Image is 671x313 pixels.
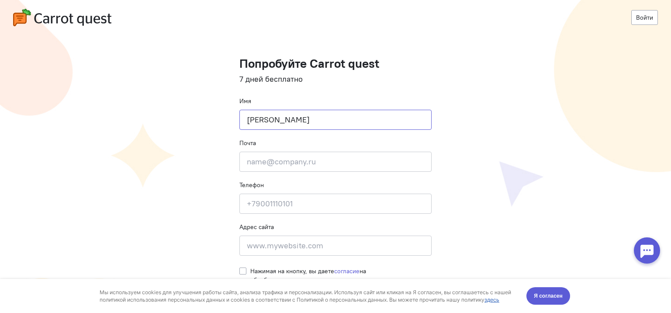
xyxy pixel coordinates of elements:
label: Адрес сайта [239,223,274,231]
label: Почта [239,139,256,147]
button: Я согласен [526,8,570,26]
img: carrot-quest-logo.svg [13,9,111,26]
label: Имя [239,97,251,105]
input: name@company.ru [239,152,432,172]
a: здесь [484,17,499,24]
input: www.mywebsite.com [239,236,432,256]
span: Нажимая на кнопку, вы даете на обработку [250,267,366,284]
div: Мы используем cookies для улучшения работы сайта, анализа трафика и персонализации. Используя сай... [100,10,516,24]
h4: 7 дней бесплатно [239,75,432,83]
a: согласие [334,267,360,275]
input: Ваше имя [239,110,432,130]
a: персональных данных [280,276,343,284]
label: Телефон [239,181,264,189]
span: Я согласен [534,13,563,21]
input: +79001110101 [239,194,432,214]
a: Войти [631,10,658,25]
h1: Попробуйте Carrot quest [239,57,432,70]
